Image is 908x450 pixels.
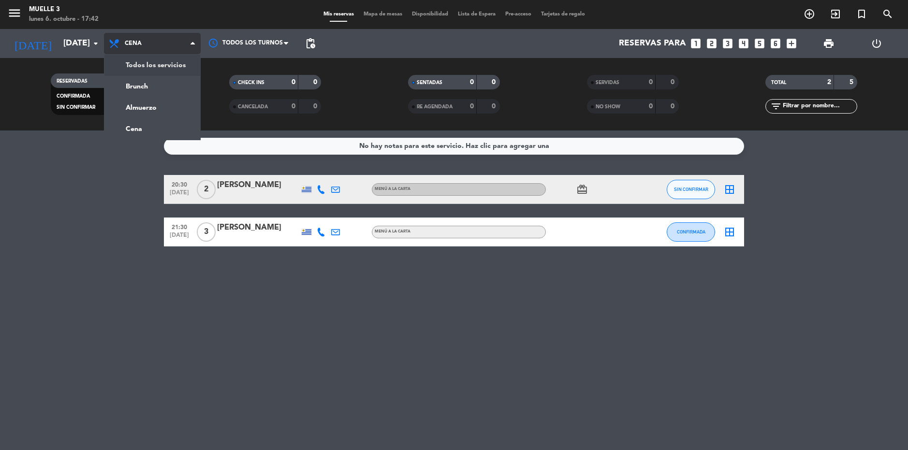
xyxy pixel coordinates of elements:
span: Mis reservas [319,12,359,17]
i: looks_4 [737,37,750,50]
i: border_all [724,226,735,238]
span: Reservas para [619,39,686,48]
span: RESERVADAS [57,79,88,84]
span: CHECK INS [238,80,264,85]
span: Pre-acceso [500,12,536,17]
span: TOTAL [771,80,786,85]
i: menu [7,6,22,20]
span: 21:30 [167,221,191,232]
span: SIN CONFIRMAR [674,187,708,192]
span: SENTADAS [417,80,442,85]
span: CANCELADA [238,104,268,109]
span: RE AGENDADA [417,104,453,109]
span: MENÚ A LA CARTA [375,230,410,233]
strong: 0 [292,103,295,110]
strong: 0 [492,103,498,110]
i: looks_6 [769,37,782,50]
strong: 0 [313,103,319,110]
span: Lista de Espera [453,12,500,17]
div: LOG OUT [853,29,901,58]
a: Brunch [104,76,200,97]
span: [DATE] [167,232,191,243]
i: [DATE] [7,33,59,54]
i: exit_to_app [830,8,841,20]
i: filter_list [770,101,782,112]
span: 3 [197,222,216,242]
i: power_settings_new [871,38,882,49]
strong: 0 [470,103,474,110]
strong: 0 [313,79,319,86]
i: looks_3 [721,37,734,50]
span: Disponibilidad [407,12,453,17]
strong: 0 [671,79,676,86]
i: looks_one [689,37,702,50]
span: Cena [125,40,142,47]
span: Tarjetas de regalo [536,12,590,17]
strong: 0 [492,79,498,86]
strong: 2 [827,79,831,86]
div: Muelle 3 [29,5,99,15]
span: pending_actions [305,38,316,49]
button: menu [7,6,22,24]
span: 20:30 [167,178,191,189]
span: CONFIRMADA [57,94,90,99]
span: Mapa de mesas [359,12,407,17]
button: CONFIRMADA [667,222,715,242]
input: Filtrar por nombre... [782,101,857,112]
span: CONFIRMADA [677,229,705,234]
span: SIN CONFIRMAR [57,105,95,110]
span: 2 [197,180,216,199]
a: Todos los servicios [104,55,200,76]
div: [PERSON_NAME] [217,221,299,234]
span: [DATE] [167,189,191,201]
i: add_box [785,37,798,50]
i: border_all [724,184,735,195]
div: lunes 6. octubre - 17:42 [29,15,99,24]
strong: 0 [649,79,653,86]
strong: 0 [292,79,295,86]
span: NO SHOW [596,104,620,109]
i: looks_5 [753,37,766,50]
a: Cena [104,118,200,140]
span: print [823,38,835,49]
i: turned_in_not [856,8,867,20]
a: Almuerzo [104,97,200,118]
strong: 0 [470,79,474,86]
strong: 0 [671,103,676,110]
i: card_giftcard [576,184,588,195]
button: SIN CONFIRMAR [667,180,715,199]
strong: 5 [849,79,855,86]
div: [PERSON_NAME] [217,179,299,191]
div: No hay notas para este servicio. Haz clic para agregar una [359,141,549,152]
strong: 0 [649,103,653,110]
i: arrow_drop_down [90,38,102,49]
span: SERVIDAS [596,80,619,85]
i: search [882,8,893,20]
i: looks_two [705,37,718,50]
span: MENÚ A LA CARTA [375,187,410,191]
i: add_circle_outline [804,8,815,20]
